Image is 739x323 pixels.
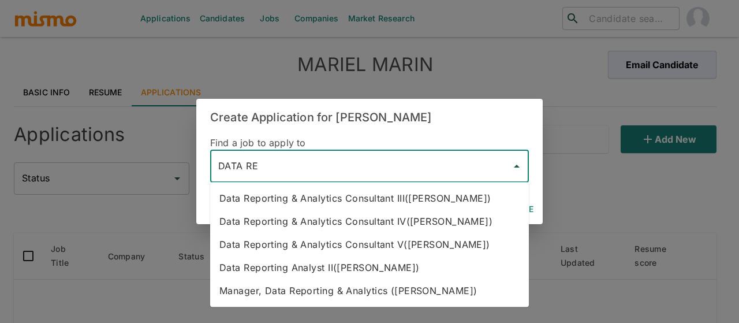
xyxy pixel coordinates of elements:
button: Close [509,158,525,175]
li: Data Reporting & Analytics Consultant V([PERSON_NAME]) [210,233,529,256]
li: Data Reporting & Analytics Consultant IV([PERSON_NAME]) [210,210,529,233]
li: Data Reporting Analyst II([PERSON_NAME]) [210,256,529,279]
li: Manager, Data Reporting & Analytics ([PERSON_NAME]) [210,279,529,302]
li: Data Reporting & Analytics Consultant III([PERSON_NAME]) [210,187,529,210]
h2: Create Application for [PERSON_NAME] [196,99,543,136]
span: Find a job to apply to [210,137,305,148]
